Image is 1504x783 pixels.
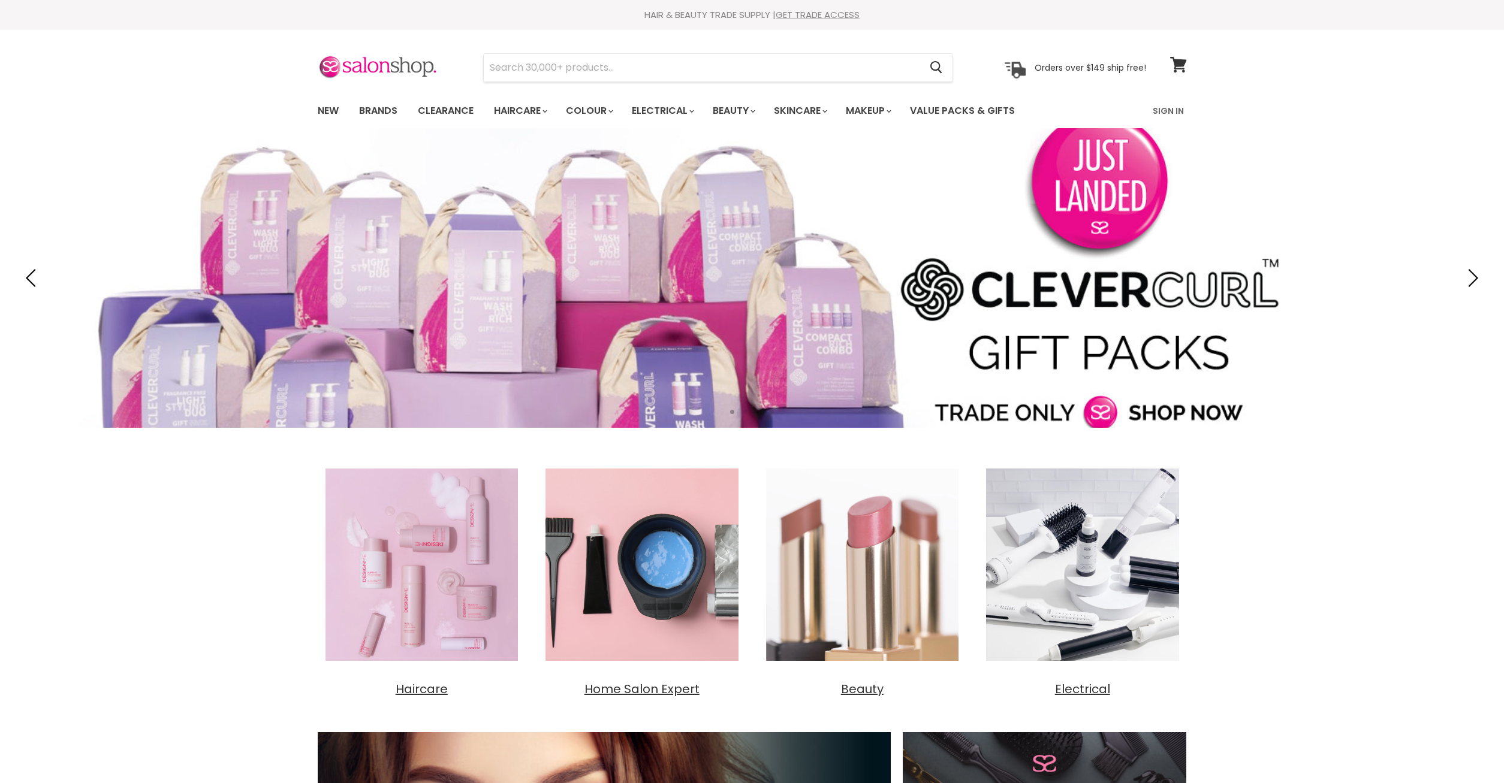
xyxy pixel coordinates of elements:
a: GET TRADE ACCESS [776,8,860,21]
a: Beauty Beauty [758,461,967,697]
form: Product [483,53,953,82]
a: Makeup [837,98,899,123]
li: Page dot 4 [770,410,774,414]
a: Brands [350,98,406,123]
li: Page dot 2 [743,410,748,414]
a: Electrical Electrical [978,461,1187,697]
img: Haircare [318,461,526,669]
a: Colour [557,98,620,123]
a: Beauty [704,98,762,123]
a: Home Salon Expert Home Salon Expert [538,461,746,697]
a: Skincare [765,98,834,123]
p: Orders over $149 ship free! [1035,62,1146,72]
span: Home Salon Expert [584,681,700,697]
a: Value Packs & Gifts [901,98,1024,123]
a: Sign In [1146,98,1191,123]
img: Beauty [758,461,967,669]
a: Haircare Haircare [318,461,526,697]
span: Haircare [396,681,448,697]
button: Next [1459,266,1483,290]
span: Beauty [841,681,884,697]
li: Page dot 3 [756,410,761,414]
nav: Main [303,93,1202,128]
ul: Main menu [309,93,1085,128]
button: Previous [21,266,45,290]
span: Electrical [1055,681,1110,697]
a: Haircare [485,98,554,123]
div: HAIR & BEAUTY TRADE SUPPLY | [303,9,1202,21]
li: Page dot 1 [730,410,734,414]
a: New [309,98,348,123]
a: Electrical [623,98,701,123]
img: Electrical [978,461,1187,669]
a: Clearance [409,98,483,123]
button: Search [921,54,953,81]
img: Home Salon Expert [538,461,746,669]
input: Search [484,54,921,81]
